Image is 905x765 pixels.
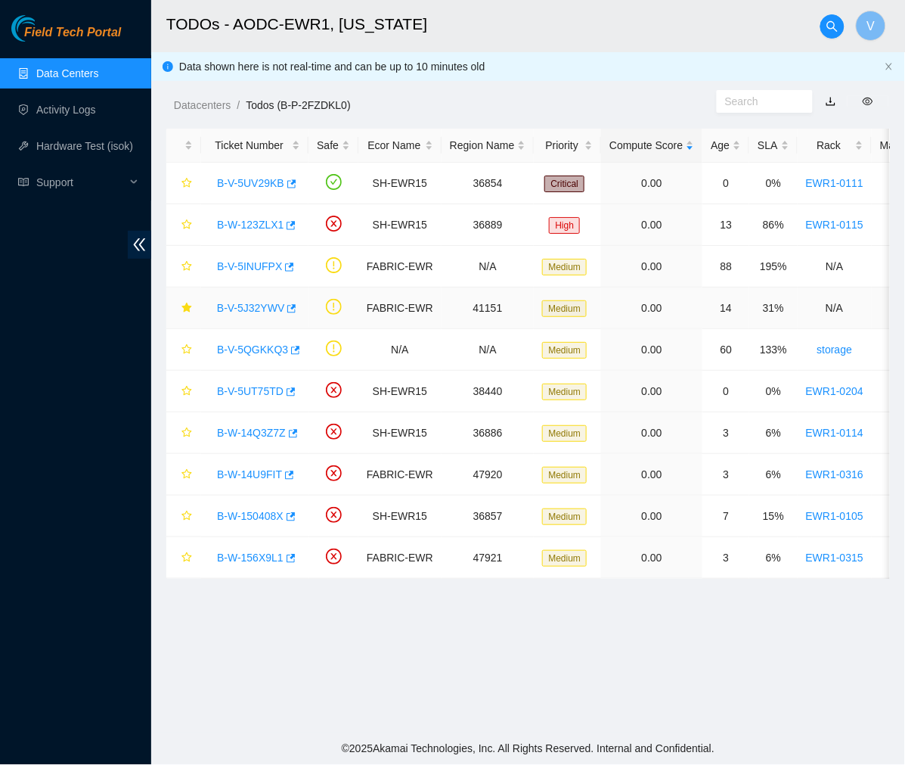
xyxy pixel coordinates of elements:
[175,462,193,487] button: star
[749,537,797,579] td: 6%
[358,288,442,329] td: FABRIC-EWR
[358,163,442,204] td: SH-EWR15
[601,329,702,371] td: 0.00
[36,140,133,152] a: Hardware Test (isok)
[36,67,98,79] a: Data Centers
[549,217,580,234] span: High
[181,552,192,564] span: star
[442,288,535,329] td: 41151
[358,412,442,454] td: SH-EWR15
[181,219,192,232] span: star
[798,288,872,329] td: N/A
[601,288,702,329] td: 0.00
[749,204,797,246] td: 86%
[442,371,535,412] td: 38440
[246,99,350,111] a: Todos (B-P-2FZDKL0)
[806,552,863,564] a: EWR1-0315
[358,537,442,579] td: FABRIC-EWR
[442,329,535,371] td: N/A
[358,454,442,496] td: FABRIC-EWR
[820,14,845,39] button: search
[601,204,702,246] td: 0.00
[442,163,535,204] td: 36854
[217,552,284,564] a: B-W-156X9L1
[181,344,192,356] span: star
[702,412,749,454] td: 3
[885,62,894,72] button: close
[806,385,863,397] a: EWR1-0204
[702,204,749,246] td: 13
[814,89,848,114] button: download
[601,537,702,579] td: 0.00
[702,371,749,412] td: 0
[542,300,587,317] span: Medium
[702,288,749,329] td: 14
[867,17,876,36] span: V
[175,296,193,320] button: star
[175,546,193,570] button: star
[36,167,126,197] span: Support
[542,508,587,525] span: Medium
[601,454,702,496] td: 0.00
[885,62,894,71] span: close
[821,20,844,33] span: search
[181,386,192,398] span: star
[749,246,797,288] td: 195%
[217,260,282,272] a: B-V-5INUFPX
[175,421,193,445] button: star
[326,341,342,356] span: exclamation-circle
[217,468,282,480] a: B-W-14U9FIT
[217,385,284,397] a: B-V-5UT75TD
[181,428,192,440] span: star
[175,379,193,403] button: star
[181,469,192,481] span: star
[358,371,442,412] td: SH-EWR15
[798,246,872,288] td: N/A
[749,329,797,371] td: 133%
[749,412,797,454] td: 6%
[326,549,342,564] span: close-circle
[217,177,284,189] a: B-V-5UV29KB
[702,537,749,579] td: 3
[806,468,863,480] a: EWR1-0316
[175,171,193,195] button: star
[326,424,342,440] span: close-circle
[11,15,76,42] img: Akamai Technologies
[442,246,535,288] td: N/A
[174,99,231,111] a: Datacenters
[326,299,342,315] span: exclamation-circle
[856,11,886,41] button: V
[806,427,863,439] a: EWR1-0114
[806,177,863,189] a: EWR1-0111
[326,465,342,481] span: close-circle
[24,26,121,40] span: Field Tech Portal
[358,204,442,246] td: SH-EWR15
[175,504,193,528] button: star
[542,550,587,567] span: Medium
[181,303,192,315] span: star
[181,261,192,273] span: star
[601,412,702,454] td: 0.00
[326,216,342,232] span: close-circle
[601,246,702,288] td: 0.00
[542,342,587,359] span: Medium
[601,371,702,412] td: 0.00
[702,454,749,496] td: 3
[442,412,535,454] td: 36886
[217,344,288,356] a: B-V-5QGKKQ3
[826,95,836,107] a: download
[542,384,587,400] span: Medium
[749,371,797,412] td: 0%
[128,231,151,259] span: double-left
[702,163,749,204] td: 0
[806,219,863,231] a: EWR1-0115
[326,257,342,273] span: exclamation-circle
[217,510,284,522] a: B-W-150408X
[542,467,587,484] span: Medium
[217,219,284,231] a: B-W-123ZLX1
[151,733,905,765] footer: © 2025 Akamai Technologies, Inc. All Rights Reserved. Internal and Confidential.
[217,427,286,439] a: B-W-14Q3Z7Z
[181,178,192,190] span: star
[542,425,587,442] span: Medium
[175,254,193,278] button: star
